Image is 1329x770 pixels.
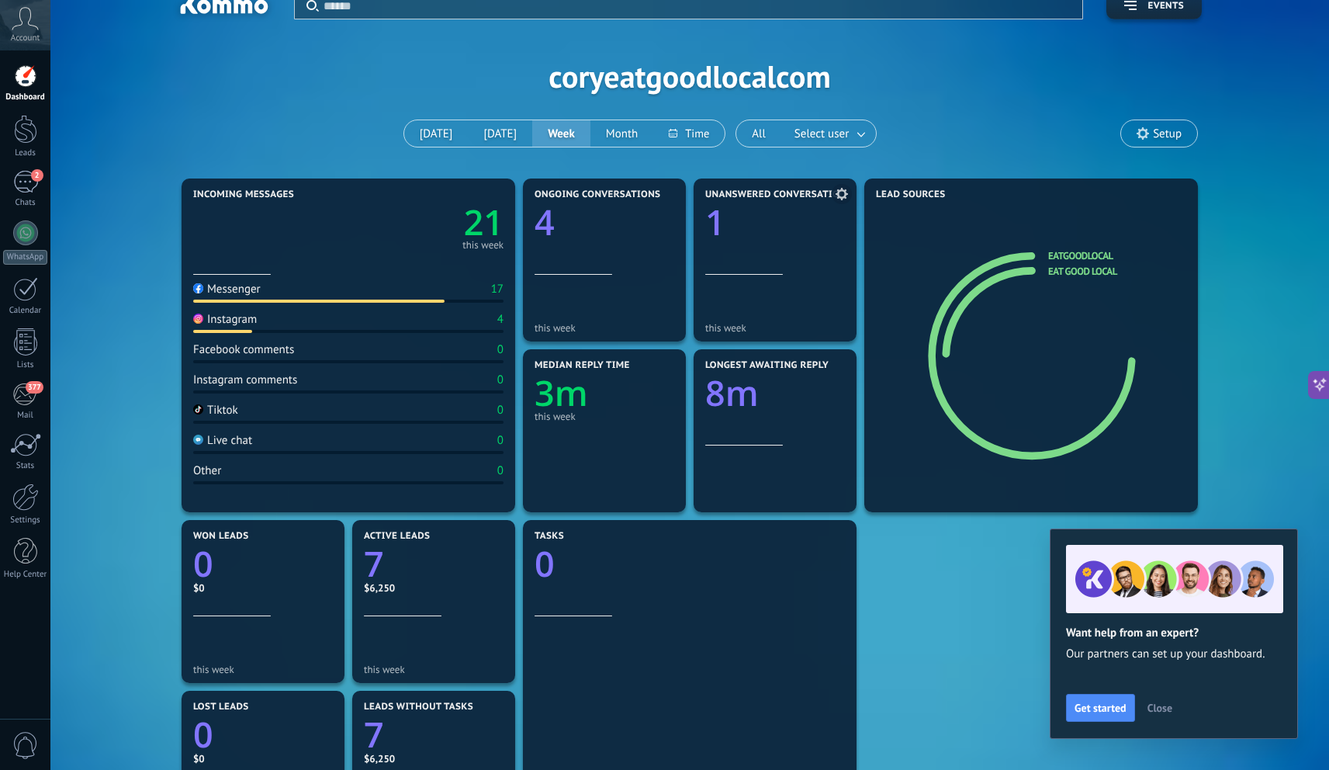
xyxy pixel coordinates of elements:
div: Messenger [193,282,261,297]
text: 7 [364,711,384,758]
div: $6,250 [364,752,504,765]
button: All [736,120,781,147]
a: eatgoodlocal [1048,249,1113,262]
div: $0 [193,752,333,765]
button: Get started [1066,694,1135,722]
a: 0 [193,540,333,588]
div: this week [364,664,504,675]
span: Select user [791,123,852,144]
img: Instagram [193,314,203,324]
div: Live chat [193,433,252,448]
span: Median reply time [535,360,630,371]
span: Tasks [535,531,564,542]
div: this week [705,322,845,334]
span: Leads without tasks [364,702,473,713]
span: Active leads [364,531,430,542]
div: Facebook comments [193,342,294,357]
span: 377 [26,381,43,394]
text: 0 [193,540,213,588]
span: Setup [1153,127,1182,140]
div: Instagram comments [193,373,297,387]
a: 7 [364,711,504,758]
span: Lost leads [193,702,249,713]
span: Get started [1075,702,1127,713]
div: 0 [497,373,504,387]
div: 0 [497,342,504,357]
div: Dashboard [3,92,48,102]
span: Close [1147,702,1172,713]
a: 7 [364,540,504,588]
span: Unanswered conversations [705,189,852,200]
button: Select user [781,120,876,147]
text: 0 [535,540,555,588]
text: 0 [193,711,213,758]
button: [DATE] [404,120,469,147]
div: Leads [3,148,48,158]
img: Tiktok [193,404,203,414]
div: Chats [3,198,48,208]
text: 21 [464,199,504,246]
div: Stats [3,461,48,471]
div: Lists [3,360,48,370]
button: Close [1140,696,1179,720]
div: 17 [491,282,504,297]
span: Won leads [193,531,248,542]
img: Messenger [193,283,203,293]
span: Ongoing conversations [535,189,660,200]
a: 21 [348,199,504,246]
span: Events [1148,1,1184,12]
div: 0 [497,463,504,478]
span: 2 [31,169,43,182]
div: $0 [193,581,333,595]
div: Tiktok [193,403,238,418]
div: this week [462,241,504,249]
div: Settings [3,515,48,525]
a: 0 [535,540,845,588]
div: 4 [497,312,504,327]
text: 1 [705,199,725,246]
button: Week [532,120,590,147]
div: $6,250 [364,581,504,595]
span: Incoming messages [193,189,294,200]
div: 0 [497,403,504,418]
button: Month [590,120,653,147]
div: 0 [497,433,504,448]
div: WhatsApp [3,250,47,265]
text: 4 [535,199,555,246]
a: 0 [193,711,333,758]
button: [DATE] [468,120,532,147]
text: 3m [535,369,588,417]
a: Eat Good Local [1048,265,1117,278]
span: Account [11,33,40,43]
div: Other [193,463,221,478]
text: 8m [705,369,759,417]
h2: Want help from an expert? [1066,626,1282,640]
div: Help Center [3,570,48,580]
span: Our partners can set up your dashboard. [1066,647,1282,662]
span: Lead Sources [876,189,945,200]
div: Calendar [3,306,48,316]
div: this week [535,322,674,334]
div: this week [535,411,674,422]
text: 7 [364,540,384,588]
img: Live chat [193,435,203,445]
span: Longest awaiting reply [705,360,829,371]
div: this week [193,664,333,675]
button: Time [653,120,725,147]
div: Instagram [193,312,257,327]
a: 8m [705,369,845,417]
div: Mail [3,411,48,421]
